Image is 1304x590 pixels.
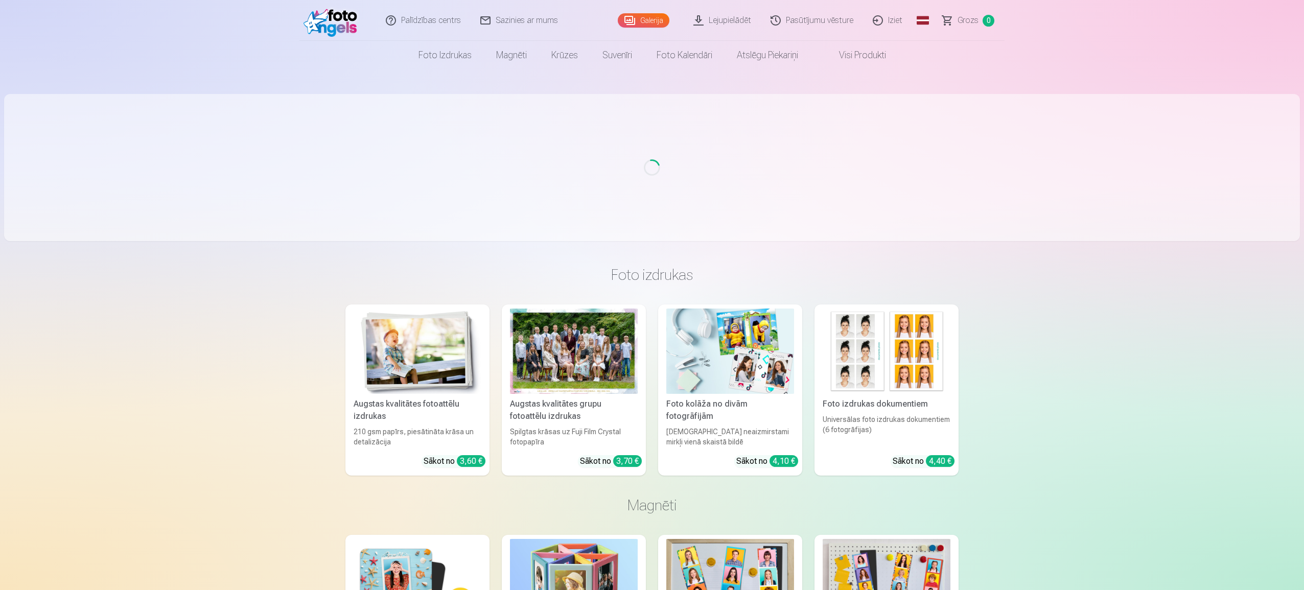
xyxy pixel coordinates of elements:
[644,41,725,69] a: Foto kalendāri
[424,455,485,467] div: Sākot no
[354,309,481,394] img: Augstas kvalitātes fotoattēlu izdrukas
[506,398,642,422] div: Augstas kvalitātes grupu fotoattēlu izdrukas
[345,304,490,476] a: Augstas kvalitātes fotoattēlu izdrukasAugstas kvalitātes fotoattēlu izdrukas210 gsm papīrs, piesā...
[819,414,954,447] div: Universālas foto izdrukas dokumentiem (6 fotogrāfijas)
[618,13,669,28] a: Galerija
[502,304,646,476] a: Augstas kvalitātes grupu fotoattēlu izdrukasSpilgtas krāsas uz Fuji Film Crystal fotopapīraSākot ...
[406,41,484,69] a: Foto izdrukas
[958,14,979,27] span: Grozs
[484,41,539,69] a: Magnēti
[457,455,485,467] div: 3,60 €
[580,455,642,467] div: Sākot no
[590,41,644,69] a: Suvenīri
[983,15,994,27] span: 0
[926,455,954,467] div: 4,40 €
[736,455,798,467] div: Sākot no
[662,427,798,447] div: [DEMOGRAPHIC_DATA] neaizmirstami mirkļi vienā skaistā bildē
[613,455,642,467] div: 3,70 €
[539,41,590,69] a: Krūzes
[350,398,485,422] div: Augstas kvalitātes fotoattēlu izdrukas
[304,4,362,37] img: /fa3
[823,309,950,394] img: Foto izdrukas dokumentiem
[666,309,794,394] img: Foto kolāža no divām fotogrāfijām
[819,398,954,410] div: Foto izdrukas dokumentiem
[770,455,798,467] div: 4,10 €
[662,398,798,422] div: Foto kolāža no divām fotogrāfijām
[810,41,898,69] a: Visi produkti
[814,304,959,476] a: Foto izdrukas dokumentiemFoto izdrukas dokumentiemUniversālas foto izdrukas dokumentiem (6 fotogr...
[506,427,642,447] div: Spilgtas krāsas uz Fuji Film Crystal fotopapīra
[658,304,802,476] a: Foto kolāža no divām fotogrāfijāmFoto kolāža no divām fotogrāfijām[DEMOGRAPHIC_DATA] neaizmirstam...
[354,266,950,284] h3: Foto izdrukas
[350,427,485,447] div: 210 gsm papīrs, piesātināta krāsa un detalizācija
[893,455,954,467] div: Sākot no
[354,496,950,514] h3: Magnēti
[725,41,810,69] a: Atslēgu piekariņi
